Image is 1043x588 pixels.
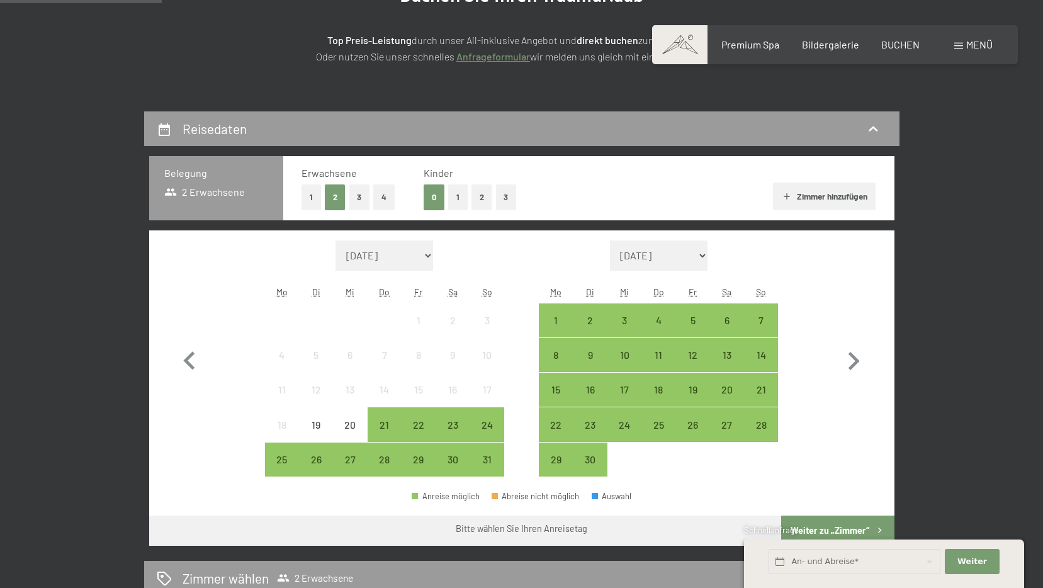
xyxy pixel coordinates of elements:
div: Tue Aug 05 2025 [299,338,333,372]
div: Anreise nicht möglich [333,338,367,372]
div: 29 [403,455,434,486]
div: Mon Sep 22 2025 [539,407,573,441]
div: Tue Aug 19 2025 [299,407,333,441]
div: 20 [711,385,743,416]
div: Abreise nicht möglich [492,492,580,500]
div: 13 [711,350,743,382]
div: Wed Aug 13 2025 [333,373,367,407]
div: Wed Aug 06 2025 [333,338,367,372]
div: 22 [403,420,434,451]
strong: direkt buchen [577,34,638,46]
div: Anreise nicht möglich [265,338,299,372]
div: Thu Sep 04 2025 [641,303,675,337]
div: 25 [643,420,674,451]
a: BUCHEN [881,38,920,50]
div: Anreise möglich [436,443,470,477]
div: 12 [677,350,708,382]
div: Anreise möglich [710,373,744,407]
div: Anreise nicht möglich [265,407,299,441]
h2: Reisedaten [183,121,247,137]
div: Wed Sep 03 2025 [607,303,641,337]
div: Tue Sep 02 2025 [573,303,607,337]
div: 30 [575,455,606,486]
div: Anreise möglich [641,338,675,372]
button: 2 [325,184,346,210]
div: Sun Sep 21 2025 [744,373,778,407]
div: Anreise möglich [333,443,367,477]
div: Fri Sep 05 2025 [675,303,709,337]
button: Vorheriger Monat [171,240,208,477]
div: Anreise nicht möglich [368,373,402,407]
span: Kinder [424,167,453,179]
abbr: Freitag [414,286,422,297]
div: Sun Sep 28 2025 [744,407,778,441]
div: Wed Sep 17 2025 [607,373,641,407]
div: 19 [300,420,332,451]
div: Anreise möglich [299,443,333,477]
a: Bildergalerie [802,38,859,50]
div: Fri Sep 19 2025 [675,373,709,407]
div: 11 [266,385,298,416]
abbr: Mittwoch [346,286,354,297]
div: 23 [437,420,468,451]
a: Anfrageformular [456,50,530,62]
abbr: Montag [550,286,561,297]
div: Anreise möglich [607,303,641,337]
div: Anreise möglich [539,338,573,372]
div: Mon Aug 18 2025 [265,407,299,441]
div: Sun Aug 03 2025 [470,303,504,337]
div: Anreise möglich [402,407,436,441]
div: Anreise möglich [539,407,573,441]
div: 31 [471,455,502,486]
div: 30 [437,455,468,486]
div: Mon Aug 25 2025 [265,443,299,477]
div: 16 [575,385,606,416]
div: 8 [403,350,434,382]
div: Anreise möglich [539,373,573,407]
div: 5 [677,315,708,347]
div: 26 [677,420,708,451]
button: Zimmer hinzufügen [773,183,876,210]
div: Sat Sep 20 2025 [710,373,744,407]
div: 5 [300,350,332,382]
div: Sun Aug 31 2025 [470,443,504,477]
div: 11 [643,350,674,382]
div: 15 [540,385,572,416]
div: Fri Aug 15 2025 [402,373,436,407]
span: Premium Spa [721,38,779,50]
div: 7 [745,315,777,347]
div: Fri Sep 26 2025 [675,407,709,441]
div: Anreise möglich [744,303,778,337]
abbr: Montag [276,286,288,297]
div: Mon Sep 29 2025 [539,443,573,477]
div: Auswahl [592,492,632,500]
div: Tue Sep 23 2025 [573,407,607,441]
span: Erwachsene [302,167,357,179]
div: 29 [540,455,572,486]
div: Tue Aug 26 2025 [299,443,333,477]
div: Sat Aug 23 2025 [436,407,470,441]
div: Anreise möglich [607,338,641,372]
div: Sat Sep 27 2025 [710,407,744,441]
div: Anreise möglich [470,443,504,477]
div: 1 [403,315,434,347]
div: 10 [609,350,640,382]
div: 27 [711,420,743,451]
div: Anreise möglich [675,407,709,441]
div: 2 [437,315,468,347]
div: 21 [745,385,777,416]
div: Mon Aug 11 2025 [265,373,299,407]
div: Anreise möglich [641,303,675,337]
div: Tue Aug 12 2025 [299,373,333,407]
div: Anreise nicht möglich [333,407,367,441]
div: Thu Aug 14 2025 [368,373,402,407]
div: Anreise möglich [675,338,709,372]
div: Anreise möglich [265,443,299,477]
div: 25 [266,455,298,486]
div: Wed Sep 24 2025 [607,407,641,441]
div: Fri Aug 29 2025 [402,443,436,477]
div: Anreise nicht möglich [470,338,504,372]
div: 6 [711,315,743,347]
button: Weiter zu „Zimmer“ [781,516,894,546]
